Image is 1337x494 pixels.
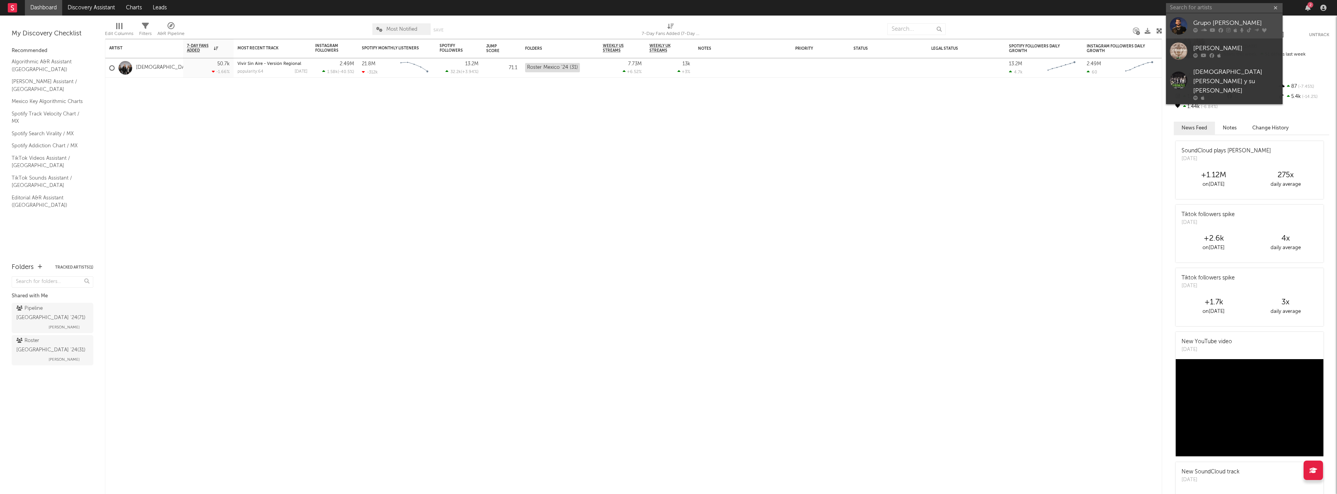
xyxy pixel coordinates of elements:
[12,97,86,106] a: Mexico Key Algorithmic Charts
[1182,219,1235,227] div: [DATE]
[1009,61,1022,66] div: 13.2M
[340,61,354,66] div: 2.49M
[433,28,443,32] button: Save
[854,46,904,51] div: Status
[642,19,700,42] div: 7-Day Fans Added (7-Day Fans Added)
[1182,338,1232,346] div: New YouTube video
[1193,19,1279,28] div: Grupo [PERSON_NAME]
[1087,44,1145,53] div: Instagram Followers Daily Growth
[1182,211,1235,219] div: Tiktok followers spike
[1250,171,1321,180] div: 275 x
[1193,68,1279,96] div: [DEMOGRAPHIC_DATA][PERSON_NAME] y su [PERSON_NAME]
[386,27,417,32] span: Most Notified
[698,46,776,51] div: Notes
[1178,171,1250,180] div: +1.12M
[1250,243,1321,253] div: daily average
[1178,307,1250,316] div: on [DATE]
[486,63,517,73] div: 71.1
[1301,95,1318,99] span: -14.2 %
[1244,122,1297,134] button: Change History
[1250,298,1321,307] div: 3 x
[1278,92,1329,102] div: 5.4k
[362,70,378,75] div: -312k
[1182,468,1239,476] div: New SoundCloud track
[1250,180,1321,189] div: daily average
[1182,147,1271,155] div: SoundCloud plays [PERSON_NAME]
[237,46,296,51] div: Most Recent Track
[1166,3,1283,13] input: Search for artists
[12,46,93,56] div: Recommended
[105,19,133,42] div: Edit Columns
[217,61,230,66] div: 50.7k
[642,29,700,38] div: 7-Day Fans Added (7-Day Fans Added)
[12,276,93,288] input: Search for folders...
[1178,243,1250,253] div: on [DATE]
[12,335,93,365] a: Roster [GEOGRAPHIC_DATA] '24(31)[PERSON_NAME]
[295,70,307,74] div: [DATE]
[1174,102,1225,112] div: 1.44k
[315,44,342,53] div: Instagram Followers
[628,61,642,66] div: 7.73M
[1174,122,1215,134] button: News Feed
[12,58,86,73] a: Algorithmic A&R Assistant ([GEOGRAPHIC_DATA])
[105,29,133,38] div: Edit Columns
[327,70,338,74] span: 1.58k
[136,65,193,71] a: [DEMOGRAPHIC_DATA]
[462,70,477,74] span: +3.94 %
[187,44,212,53] span: 7-Day Fans Added
[1297,85,1314,89] span: -7.45 %
[1178,180,1250,189] div: on [DATE]
[12,303,93,333] a: Pipeline [GEOGRAPHIC_DATA] '24(71)[PERSON_NAME]
[1193,44,1279,53] div: [PERSON_NAME]
[139,29,152,38] div: Filters
[12,292,93,301] div: Shared with Me
[486,44,506,53] div: Jump Score
[1182,274,1235,282] div: Tiktok followers spike
[12,29,93,38] div: My Discovery Checklist
[12,129,86,138] a: Spotify Search Virality / MX
[1215,122,1244,134] button: Notes
[157,29,185,38] div: A&R Pipeline
[1182,282,1235,290] div: [DATE]
[1182,346,1232,354] div: [DATE]
[1044,58,1079,78] svg: Chart title
[322,69,354,74] div: ( )
[1009,44,1067,53] div: Spotify Followers Daily Growth
[1166,13,1283,38] a: Grupo [PERSON_NAME]
[237,70,264,74] div: popularity: 64
[49,323,80,332] span: [PERSON_NAME]
[397,58,432,78] svg: Chart title
[440,44,467,53] div: Spotify Followers
[1309,31,1329,39] button: Untrack
[623,69,642,74] div: +6.52 %
[465,61,478,66] div: 13.2M
[525,46,583,51] div: Folders
[1087,70,1097,75] div: 60
[1178,234,1250,243] div: +2.6k
[16,304,87,323] div: Pipeline [GEOGRAPHIC_DATA] '24 ( 71 )
[450,70,461,74] span: 32.2k
[12,174,86,190] a: TikTok Sounds Assistant / [GEOGRAPHIC_DATA]
[157,19,185,42] div: A&R Pipeline
[603,44,630,53] span: Weekly US Streams
[1166,64,1283,104] a: [DEMOGRAPHIC_DATA][PERSON_NAME] y su [PERSON_NAME]
[237,62,301,66] a: Vivir Sin Aire - Versión Regional
[445,69,478,74] div: ( )
[16,336,87,355] div: Roster [GEOGRAPHIC_DATA] '24 ( 31 )
[1182,155,1271,163] div: [DATE]
[1122,58,1157,78] svg: Chart title
[12,77,86,93] a: [PERSON_NAME] Assistant / [GEOGRAPHIC_DATA]
[1087,61,1101,66] div: 2.49M
[12,141,86,150] a: Spotify Addiction Chart / MX
[1182,476,1239,484] div: [DATE]
[525,63,580,72] div: Roster Mexico '24 (31)
[1178,298,1250,307] div: +1.7k
[1307,2,1313,8] div: 2
[12,154,86,170] a: TikTok Videos Assistant / [GEOGRAPHIC_DATA]
[649,44,679,53] span: Weekly UK Streams
[1009,70,1023,75] div: 4.7k
[339,70,353,74] span: -40.5 %
[12,263,34,272] div: Folders
[49,355,80,364] span: [PERSON_NAME]
[1166,38,1283,64] a: [PERSON_NAME]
